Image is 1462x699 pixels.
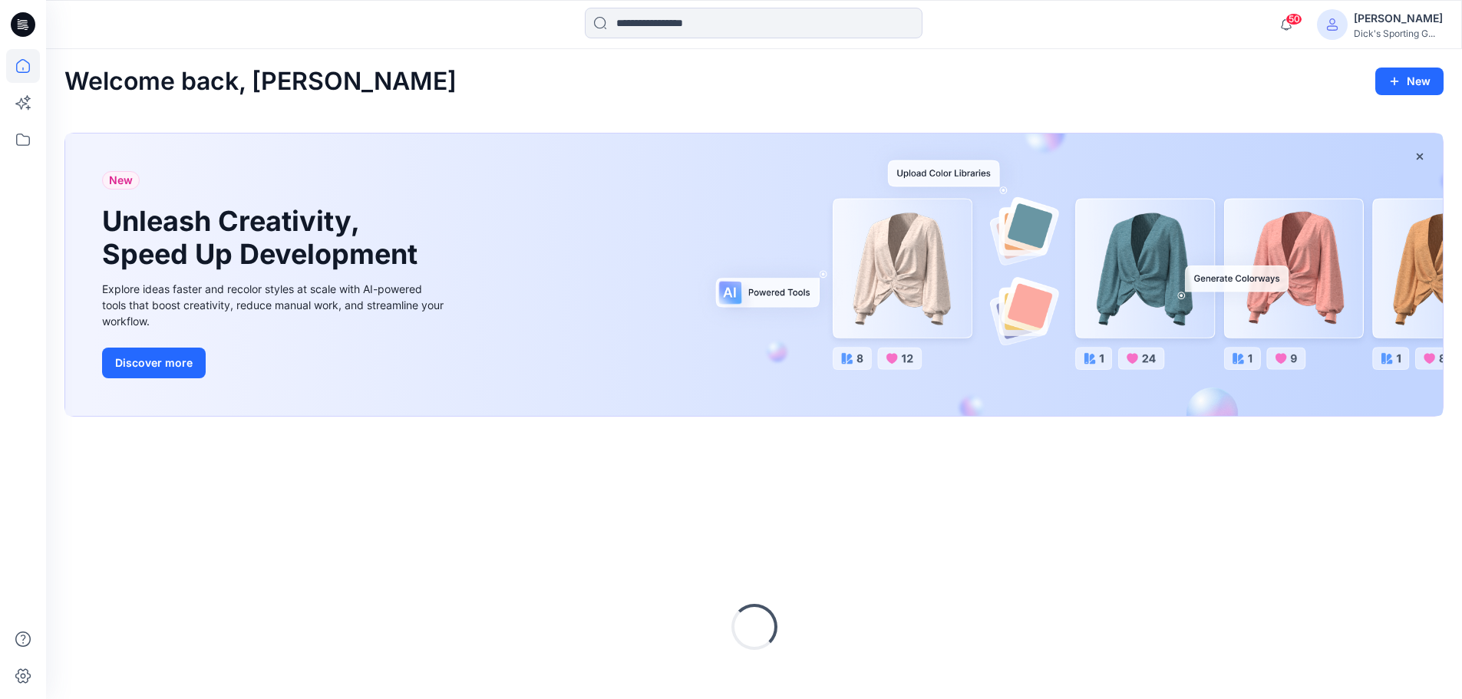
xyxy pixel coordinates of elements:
[1354,28,1443,39] div: Dick's Sporting G...
[102,348,447,378] a: Discover more
[109,171,133,190] span: New
[64,68,457,96] h2: Welcome back, [PERSON_NAME]
[1354,9,1443,28] div: [PERSON_NAME]
[102,348,206,378] button: Discover more
[1375,68,1444,95] button: New
[1285,13,1302,25] span: 50
[1326,18,1338,31] svg: avatar
[102,205,424,271] h1: Unleash Creativity, Speed Up Development
[102,281,447,329] div: Explore ideas faster and recolor styles at scale with AI-powered tools that boost creativity, red...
